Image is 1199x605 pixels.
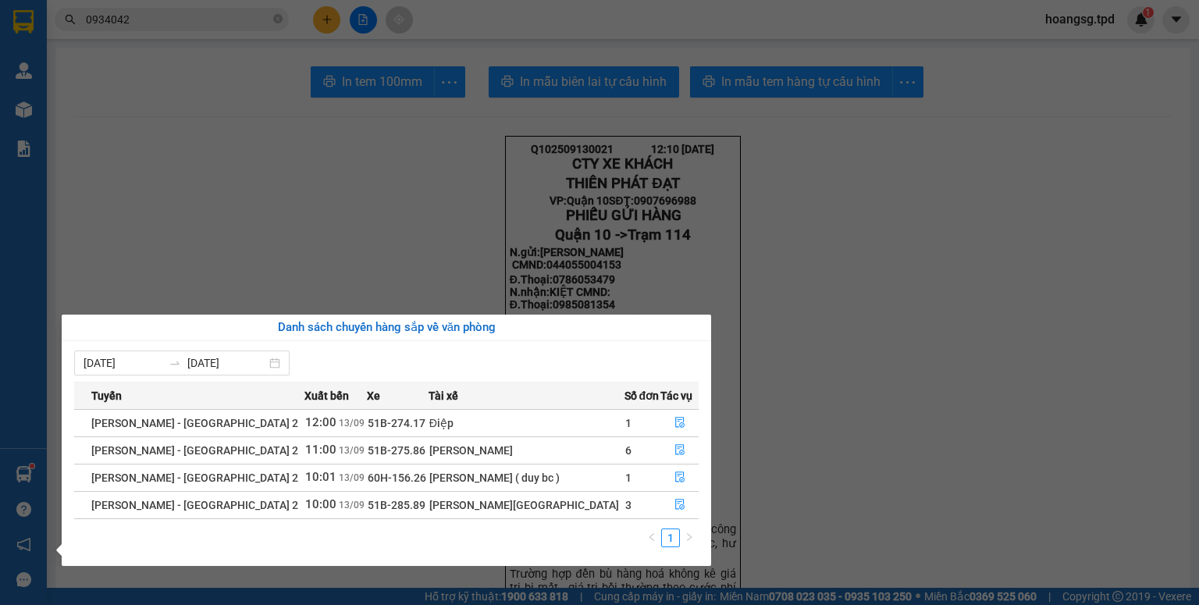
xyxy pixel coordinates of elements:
[84,354,162,372] input: Từ ngày
[642,528,661,547] button: left
[680,528,699,547] li: Next Page
[305,443,336,457] span: 11:00
[625,417,632,429] span: 1
[339,500,365,511] span: 13/09
[368,444,425,457] span: 51B-275.86
[685,532,694,542] span: right
[662,529,679,546] a: 1
[368,417,425,429] span: 51B-274.17
[661,438,698,463] button: file-done
[91,444,298,457] span: [PERSON_NAME] - [GEOGRAPHIC_DATA] 2
[169,357,181,369] span: to
[339,445,365,456] span: 13/09
[429,387,458,404] span: Tài xế
[624,387,660,404] span: Số đơn
[91,417,298,429] span: [PERSON_NAME] - [GEOGRAPHIC_DATA] 2
[674,499,685,511] span: file-done
[305,470,336,484] span: 10:01
[368,499,425,511] span: 51B-285.89
[429,496,624,514] div: [PERSON_NAME][GEOGRAPHIC_DATA]
[91,499,298,511] span: [PERSON_NAME] - [GEOGRAPHIC_DATA] 2
[367,387,380,404] span: Xe
[680,528,699,547] button: right
[339,472,365,483] span: 13/09
[429,469,624,486] div: [PERSON_NAME] ( duy bc )
[674,417,685,429] span: file-done
[674,472,685,484] span: file-done
[660,387,692,404] span: Tác vụ
[429,415,624,432] div: Điệp
[169,357,181,369] span: swap-right
[674,444,685,457] span: file-done
[661,465,698,490] button: file-done
[74,319,699,337] div: Danh sách chuyến hàng sắp về văn phòng
[339,418,365,429] span: 13/09
[661,528,680,547] li: 1
[91,387,122,404] span: Tuyến
[305,415,336,429] span: 12:00
[305,497,336,511] span: 10:00
[429,442,624,459] div: [PERSON_NAME]
[625,472,632,484] span: 1
[368,472,426,484] span: 60H-156.26
[625,499,632,511] span: 3
[661,493,698,518] button: file-done
[187,354,266,372] input: Đến ngày
[642,528,661,547] li: Previous Page
[625,444,632,457] span: 6
[661,411,698,436] button: file-done
[304,387,349,404] span: Xuất bến
[647,532,656,542] span: left
[91,472,298,484] span: [PERSON_NAME] - [GEOGRAPHIC_DATA] 2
